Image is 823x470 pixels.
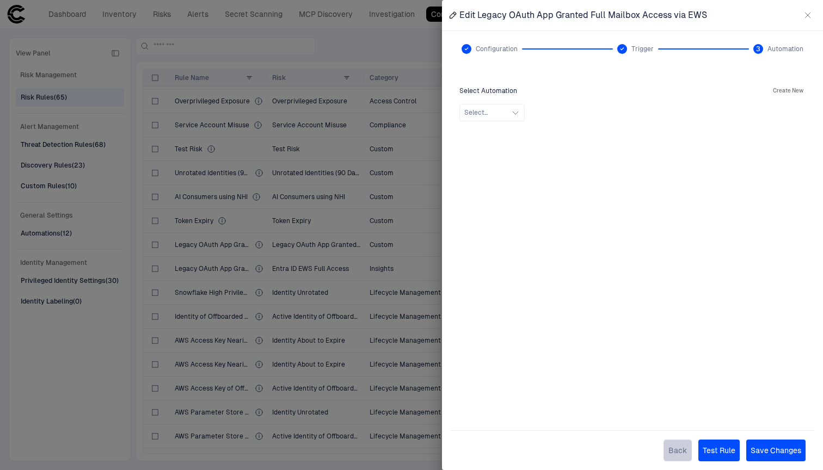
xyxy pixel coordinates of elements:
button: Create New [771,84,806,97]
span: 3 [756,45,760,53]
span: Automation [767,45,803,53]
span: Edit Legacy OAuth App Granted Full Mailbox Access via EWS [459,10,707,21]
span: Select Automation [459,86,517,95]
button: Select... [459,104,525,121]
button: Save Changes [746,440,806,461]
span: Configuration [476,45,518,53]
span: Trigger [631,45,654,53]
button: Back [664,440,692,461]
button: Test Rule [698,440,740,461]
